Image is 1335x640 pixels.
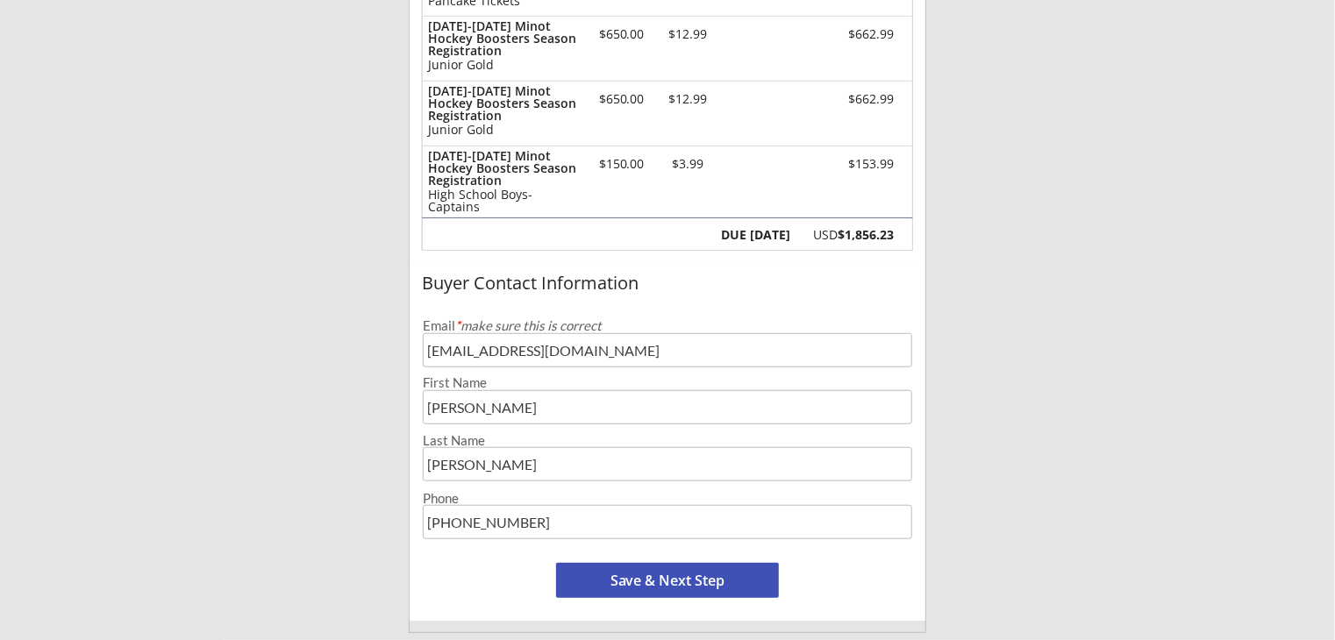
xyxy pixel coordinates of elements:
[584,28,659,40] div: $650.00
[423,492,912,505] div: Phone
[584,93,659,105] div: $650.00
[455,317,602,333] em: make sure this is correct
[428,59,576,71] div: Junior Gold
[584,158,659,170] div: $150.00
[795,93,894,105] div: $662.99
[795,158,894,170] div: $153.99
[556,563,779,598] button: Save & Next Step
[428,188,576,213] div: High School Boys-Captains
[423,376,912,389] div: First Name
[839,226,895,243] strong: $1,856.23
[423,434,912,447] div: Last Name
[801,229,895,241] div: USD
[422,274,913,293] div: Buyer Contact Information
[795,28,894,40] div: $662.99
[718,229,791,241] div: DUE [DATE]
[428,124,576,136] div: Junior Gold
[659,93,717,105] div: $12.99
[428,20,576,57] div: [DATE]-[DATE] Minot Hockey Boosters Season Registration
[659,28,717,40] div: $12.99
[428,150,576,187] div: [DATE]-[DATE] Minot Hockey Boosters Season Registration
[659,158,717,170] div: $3.99
[423,319,912,332] div: Email
[428,85,576,122] div: [DATE]-[DATE] Minot Hockey Boosters Season Registration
